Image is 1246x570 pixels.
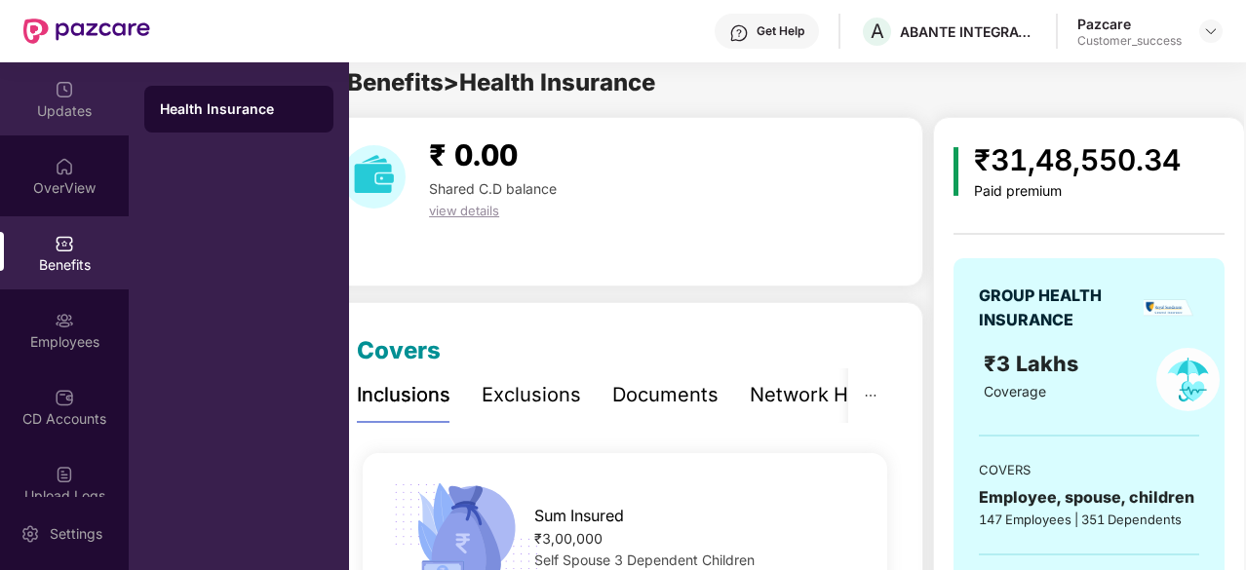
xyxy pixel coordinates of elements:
div: ₹3,00,000 [534,528,863,550]
div: Customer_success [1077,33,1182,49]
span: Shared C.D balance [429,180,557,197]
div: Pazcare [1077,15,1182,33]
img: insurerLogo [1144,299,1193,317]
img: svg+xml;base64,PHN2ZyBpZD0iRW1wbG95ZWVzIiB4bWxucz0iaHR0cDovL3d3dy53My5vcmcvMjAwMC9zdmciIHdpZHRoPS... [55,311,74,330]
div: Exclusions [482,380,581,410]
span: A [871,19,884,43]
span: ₹ 0.00 [429,137,518,172]
div: Employee, spouse, children [979,485,1199,510]
div: 147 Employees | 351 Dependents [979,510,1199,529]
span: ₹3 Lakhs [984,351,1084,376]
div: Inclusions [357,380,450,410]
div: Network Hospitals [750,380,920,410]
span: ellipsis [864,389,877,402]
div: Documents [612,380,719,410]
span: Coverage [984,383,1046,399]
img: svg+xml;base64,PHN2ZyBpZD0iVXBkYXRlZCIgeG1sbnM9Imh0dHA6Ly93d3cudzMub3JnLzIwMDAvc3ZnIiB3aWR0aD0iMj... [55,80,74,99]
img: icon [954,147,958,196]
div: ₹31,48,550.34 [974,137,1181,183]
span: Covers [357,336,441,364]
img: svg+xml;base64,PHN2ZyBpZD0iQmVuZWZpdHMiIHhtbG5zPSJodHRwOi8vd3d3LnczLm9yZy8yMDAwL3N2ZyIgd2lkdGg9Ij... [55,234,74,253]
div: Health Insurance [160,99,318,119]
span: view details [429,203,499,218]
img: svg+xml;base64,PHN2ZyBpZD0iSG9tZSIgeG1sbnM9Imh0dHA6Ly93d3cudzMub3JnLzIwMDAvc3ZnIiB3aWR0aD0iMjAiIG... [55,157,74,176]
img: New Pazcare Logo [23,19,150,44]
div: GROUP HEALTH INSURANCE [979,284,1137,332]
div: Settings [44,524,108,544]
span: Sum Insured [534,504,624,528]
img: policyIcon [1156,348,1220,411]
span: Self Spouse 3 Dependent Children [534,551,755,568]
img: svg+xml;base64,PHN2ZyBpZD0iQ0RfQWNjb3VudHMiIGRhdGEtbmFtZT0iQ0QgQWNjb3VudHMiIHhtbG5zPSJodHRwOi8vd3... [55,388,74,407]
img: svg+xml;base64,PHN2ZyBpZD0iVXBsb2FkX0xvZ3MiIGRhdGEtbmFtZT0iVXBsb2FkIExvZ3MiIHhtbG5zPSJodHRwOi8vd3... [55,465,74,484]
img: svg+xml;base64,PHN2ZyBpZD0iU2V0dGluZy0yMHgyMCIgeG1sbnM9Imh0dHA6Ly93d3cudzMub3JnLzIwMDAvc3ZnIiB3aW... [20,524,40,544]
img: svg+xml;base64,PHN2ZyBpZD0iSGVscC0zMngzMiIgeG1sbnM9Imh0dHA6Ly93d3cudzMub3JnLzIwMDAvc3ZnIiB3aWR0aD... [729,23,749,43]
div: Paid premium [974,183,1181,200]
div: COVERS [979,460,1199,479]
img: download [342,145,406,209]
img: svg+xml;base64,PHN2ZyBpZD0iRHJvcGRvd24tMzJ4MzIiIHhtbG5zPSJodHRwOi8vd3d3LnczLm9yZy8yMDAwL3N2ZyIgd2... [1203,23,1219,39]
div: Get Help [757,23,804,39]
button: ellipsis [848,368,893,422]
span: Benefits > Health Insurance [347,68,655,96]
div: ABANTE INTEGRATED MANAGEMENT SERVICES PRIVATE LIMITED [900,22,1036,41]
